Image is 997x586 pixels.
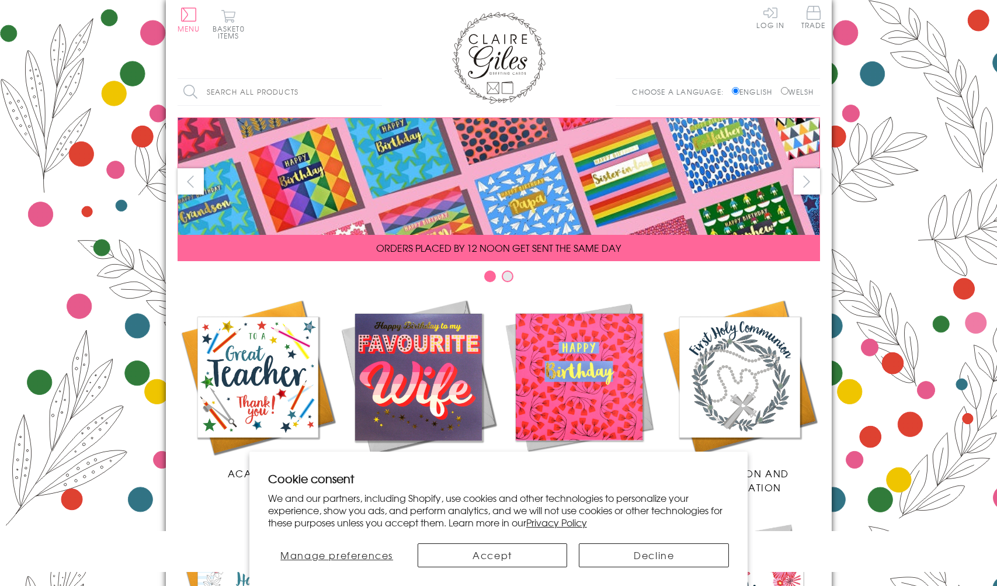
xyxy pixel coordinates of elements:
[801,6,826,29] span: Trade
[178,8,200,32] button: Menu
[526,515,587,529] a: Privacy Policy
[268,543,406,567] button: Manage preferences
[268,470,729,487] h2: Cookie consent
[370,79,382,105] input: Search
[338,297,499,480] a: New Releases
[502,271,513,282] button: Carousel Page 2
[499,297,659,480] a: Birthdays
[801,6,826,31] a: Trade
[579,543,729,567] button: Decline
[178,168,204,195] button: prev
[376,241,621,255] span: ORDERS PLACED BY 12 NOON GET SENT THE SAME DAY
[228,466,288,480] span: Academic
[268,492,729,528] p: We and our partners, including Shopify, use cookies and other technologies to personalize your ex...
[178,79,382,105] input: Search all products
[452,12,546,104] img: Claire Giles Greetings Cards
[484,271,496,282] button: Carousel Page 1 (Current Slide)
[756,6,784,29] a: Log In
[280,548,393,562] span: Manage preferences
[732,86,778,97] label: English
[418,543,568,567] button: Accept
[218,23,245,41] span: 0 items
[213,9,245,39] button: Basket0 items
[781,87,788,95] input: Welsh
[178,297,338,480] a: Academic
[632,86,729,97] p: Choose a language:
[178,270,820,288] div: Carousel Pagination
[794,168,820,195] button: next
[781,86,814,97] label: Welsh
[732,87,739,95] input: English
[178,23,200,34] span: Menu
[659,297,820,494] a: Communion and Confirmation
